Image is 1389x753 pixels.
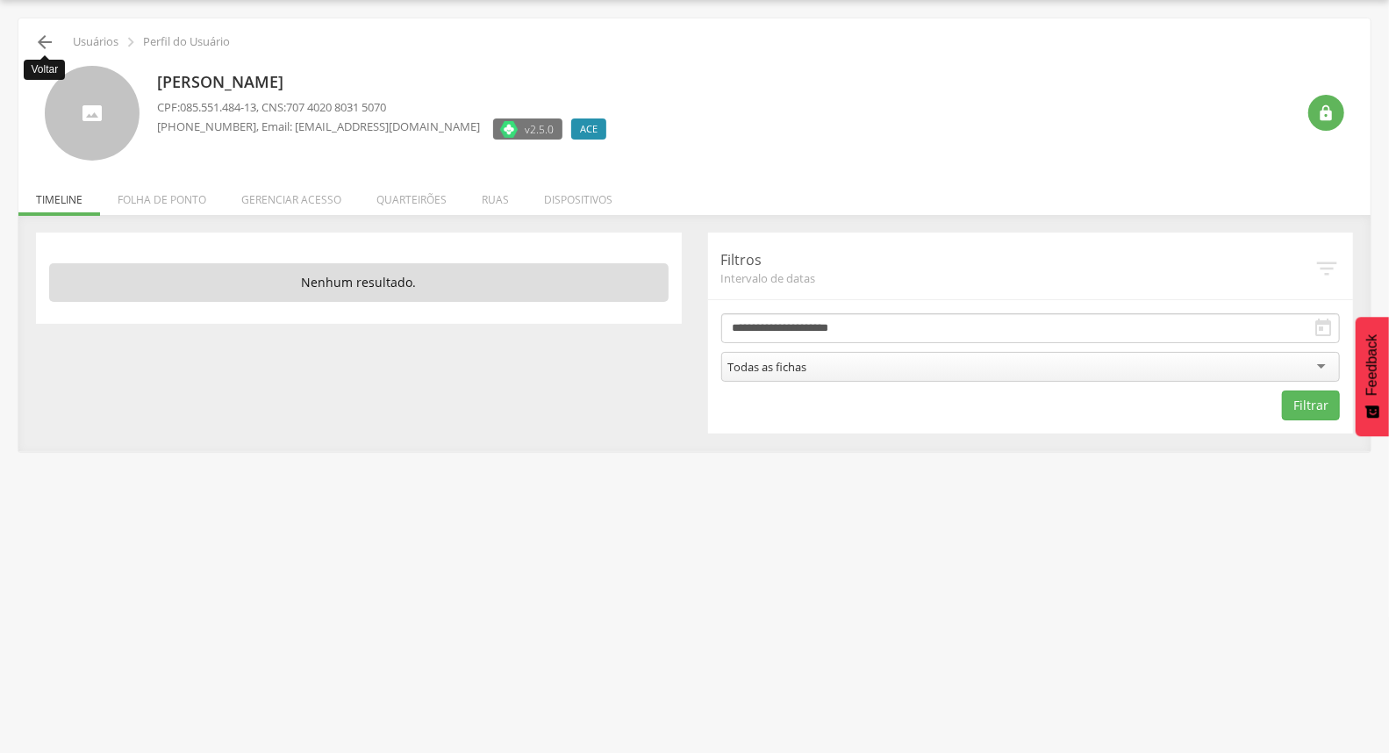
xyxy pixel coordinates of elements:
p: , Email: [EMAIL_ADDRESS][DOMAIN_NAME] [157,118,480,135]
span: Intervalo de datas [721,270,1314,286]
li: Gerenciar acesso [224,175,359,216]
span: 085.551.484-13 [180,99,256,115]
span: Feedback [1364,334,1380,396]
span: v2.5.0 [525,120,554,138]
i:  [121,32,140,52]
p: Nenhum resultado. [49,263,669,302]
p: CPF: , CNS: [157,99,615,116]
i:  [1313,318,1334,339]
button: Filtrar [1282,391,1340,420]
p: Perfil do Usuário [143,35,230,49]
span: ACE [580,122,598,136]
p: [PERSON_NAME] [157,71,615,94]
i:  [1318,104,1335,122]
li: Quarteirões [359,175,464,216]
li: Folha de ponto [100,175,224,216]
li: Dispositivos [526,175,630,216]
span: [PHONE_NUMBER] [157,118,256,134]
div: Voltar [24,60,65,80]
p: Usuários [73,35,118,49]
i:  [1314,255,1340,282]
i:  [34,32,55,53]
li: Ruas [464,175,526,216]
span: 707 4020 8031 5070 [286,99,386,115]
p: Filtros [721,250,1314,270]
div: Todas as fichas [728,359,807,375]
button: Feedback - Mostrar pesquisa [1356,317,1389,436]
